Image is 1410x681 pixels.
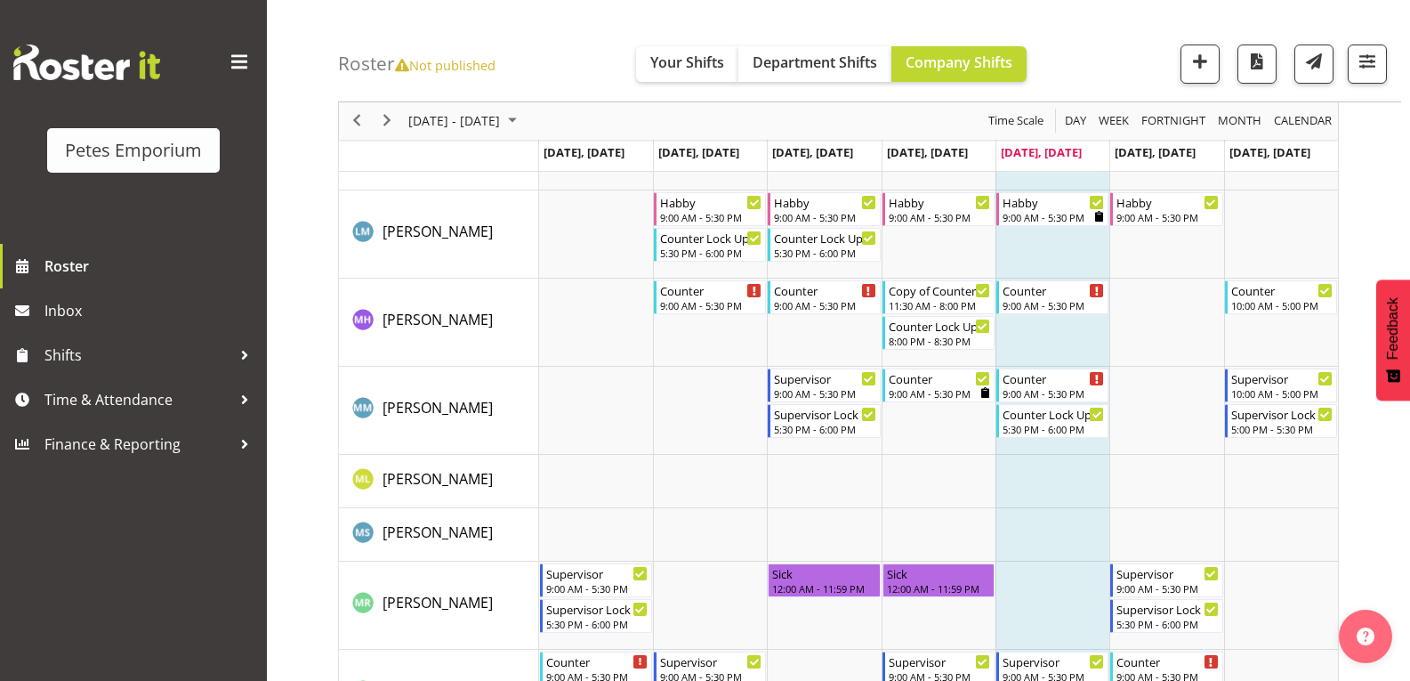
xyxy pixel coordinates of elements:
[882,316,995,350] div: Mackenzie Angus"s event - Counter Lock Up Begin From Thursday, October 9, 2025 at 8:00:00 PM GMT+...
[1294,45,1333,84] button: Send a list of all shifts for the selected filtered period to all rostered employees.
[889,653,990,670] div: Supervisor
[1097,110,1131,133] span: Week
[1237,45,1277,84] button: Download a PDF of the roster according to the set date range.
[1231,369,1333,387] div: Supervisor
[383,221,493,242] a: [PERSON_NAME]
[1116,581,1218,596] div: 9:00 AM - 5:30 PM
[540,599,652,633] div: Melanie Richardson"s event - Supervisor Lock Up Begin From Monday, October 6, 2025 at 5:30:00 PM ...
[1180,45,1220,84] button: Add a new shift
[1063,110,1088,133] span: Day
[1116,653,1218,670] div: Counter
[774,405,875,423] div: Supervisor Lock Up
[772,581,875,596] div: 12:00 AM - 11:59 PM
[383,593,493,612] span: [PERSON_NAME]
[650,53,724,72] span: Your Shifts
[1229,144,1310,160] span: [DATE], [DATE]
[338,53,496,74] h4: Roster
[889,386,990,401] div: 9:00 AM - 5:30 PM
[546,581,648,596] div: 9:00 AM - 5:30 PM
[1215,110,1265,133] button: Timeline Month
[383,309,493,330] a: [PERSON_NAME]
[1003,369,1104,387] div: Counter
[1116,193,1218,211] div: Habby
[1116,600,1218,618] div: Supervisor Lock Up
[1003,281,1104,299] div: Counter
[772,564,875,582] div: Sick
[887,581,990,596] div: 12:00 AM - 11:59 PM
[887,144,968,160] span: [DATE], [DATE]
[636,46,738,82] button: Your Shifts
[889,317,990,335] div: Counter Lock Up
[383,398,493,418] span: [PERSON_NAME]
[1231,405,1333,423] div: Supervisor Lock Up
[774,369,875,387] div: Supervisor
[882,192,995,226] div: Lianne Morete"s event - Habby Begin From Thursday, October 9, 2025 at 9:00:00 AM GMT+13:00 Ends A...
[660,298,761,312] div: 9:00 AM - 5:30 PM
[738,46,891,82] button: Department Shifts
[1225,404,1337,438] div: Mandy Mosley"s event - Supervisor Lock Up Begin From Sunday, October 12, 2025 at 5:00:00 PM GMT+1...
[1216,110,1263,133] span: Month
[768,228,880,262] div: Lianne Morete"s event - Counter Lock Up Begin From Wednesday, October 8, 2025 at 5:30:00 PM GMT+1...
[1062,110,1090,133] button: Timeline Day
[889,281,990,299] div: Copy of Counter Mid Shift
[407,110,502,133] span: [DATE] - [DATE]
[395,56,496,74] span: Not published
[1003,193,1104,211] div: Habby
[402,102,528,140] div: October 06 - 12, 2025
[1003,405,1104,423] div: Counter Lock Up
[996,404,1108,438] div: Mandy Mosley"s event - Counter Lock Up Begin From Friday, October 10, 2025 at 5:30:00 PM GMT+13:0...
[1116,210,1218,224] div: 9:00 AM - 5:30 PM
[1110,599,1222,633] div: Melanie Richardson"s event - Supervisor Lock Up Begin From Saturday, October 11, 2025 at 5:30:00 ...
[44,386,231,413] span: Time & Attendance
[774,386,875,401] div: 9:00 AM - 5:30 PM
[1357,628,1374,645] img: help-xxl-2.png
[546,564,648,582] div: Supervisor
[889,210,990,224] div: 9:00 AM - 5:30 PM
[1231,422,1333,436] div: 5:00 PM - 5:30 PM
[996,280,1108,314] div: Mackenzie Angus"s event - Counter Begin From Friday, October 10, 2025 at 9:00:00 AM GMT+13:00 End...
[1348,45,1387,84] button: Filter Shifts
[889,334,990,348] div: 8:00 PM - 8:30 PM
[772,144,853,160] span: [DATE], [DATE]
[339,455,539,508] td: Matia Loizou resource
[1376,280,1410,401] button: Feedback - Show survey
[546,653,648,670] div: Counter
[768,404,880,438] div: Mandy Mosley"s event - Supervisor Lock Up Begin From Wednesday, October 8, 2025 at 5:30:00 PM GMT...
[1003,422,1104,436] div: 5:30 PM - 6:00 PM
[1225,369,1337,402] div: Mandy Mosley"s event - Supervisor Begin From Sunday, October 12, 2025 at 10:00:00 AM GMT+13:00 En...
[1139,110,1209,133] button: Fortnight
[889,369,990,387] div: Counter
[774,193,875,211] div: Habby
[768,280,880,314] div: Mackenzie Angus"s event - Counter Begin From Wednesday, October 8, 2025 at 9:00:00 AM GMT+13:00 E...
[889,298,990,312] div: 11:30 AM - 8:00 PM
[996,192,1108,226] div: Lianne Morete"s event - Habby Begin From Friday, October 10, 2025 at 9:00:00 AM GMT+13:00 Ends At...
[660,246,761,260] div: 5:30 PM - 6:00 PM
[654,192,766,226] div: Lianne Morete"s event - Habby Begin From Tuesday, October 7, 2025 at 9:00:00 AM GMT+13:00 Ends At...
[65,137,202,164] div: Petes Emporium
[1231,281,1333,299] div: Counter
[383,523,493,542] span: [PERSON_NAME]
[906,53,1012,72] span: Company Shifts
[1003,653,1104,670] div: Supervisor
[891,46,1027,82] button: Company Shifts
[339,191,539,279] td: Lianne Morete resource
[882,369,995,402] div: Mandy Mosley"s event - Counter Begin From Thursday, October 9, 2025 at 9:00:00 AM GMT+13:00 Ends ...
[768,192,880,226] div: Lianne Morete"s event - Habby Begin From Wednesday, October 8, 2025 at 9:00:00 AM GMT+13:00 Ends ...
[383,397,493,418] a: [PERSON_NAME]
[1385,297,1401,360] span: Feedback
[887,564,990,582] div: Sick
[774,281,875,299] div: Counter
[882,563,995,597] div: Melanie Richardson"s event - Sick Begin From Thursday, October 9, 2025 at 12:00:00 AM GMT+13:00 E...
[1140,110,1207,133] span: Fortnight
[987,110,1045,133] span: Time Scale
[774,246,875,260] div: 5:30 PM - 6:00 PM
[1003,210,1104,224] div: 9:00 AM - 5:30 PM
[1003,298,1104,312] div: 9:00 AM - 5:30 PM
[768,563,880,597] div: Melanie Richardson"s event - Sick Begin From Wednesday, October 8, 2025 at 12:00:00 AM GMT+13:00 ...
[658,144,739,160] span: [DATE], [DATE]
[1116,617,1218,631] div: 5:30 PM - 6:00 PM
[372,102,402,140] div: next period
[1110,192,1222,226] div: Lianne Morete"s event - Habby Begin From Saturday, October 11, 2025 at 9:00:00 AM GMT+13:00 Ends ...
[660,229,761,247] div: Counter Lock Up
[654,228,766,262] div: Lianne Morete"s event - Counter Lock Up Begin From Tuesday, October 7, 2025 at 5:30:00 PM GMT+13:...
